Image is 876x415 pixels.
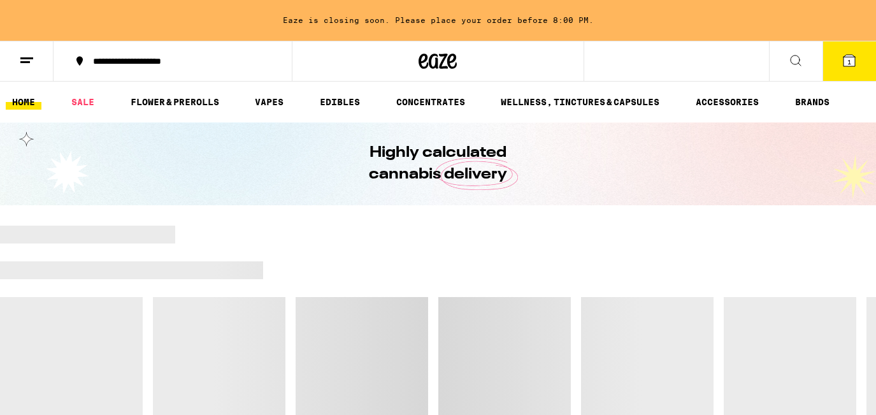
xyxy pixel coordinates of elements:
a: ACCESSORIES [689,94,765,110]
a: SALE [65,94,101,110]
span: 1 [847,58,851,66]
a: HOME [6,94,41,110]
a: WELLNESS, TINCTURES & CAPSULES [494,94,666,110]
a: BRANDS [789,94,836,110]
a: CONCENTRATES [390,94,471,110]
button: 1 [822,41,876,81]
a: FLOWER & PREROLLS [124,94,226,110]
a: VAPES [248,94,290,110]
a: EDIBLES [313,94,366,110]
h1: Highly calculated cannabis delivery [333,142,543,186]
